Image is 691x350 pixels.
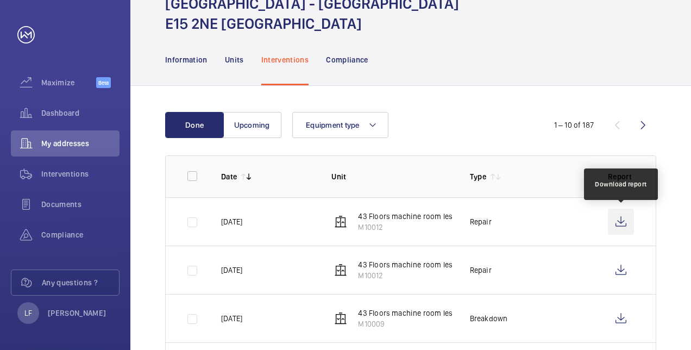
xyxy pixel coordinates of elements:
[358,308,492,318] p: 43 Floors machine room less middle lift
[292,112,388,138] button: Equipment type
[41,108,120,118] span: Dashboard
[223,112,281,138] button: Upcoming
[326,54,368,65] p: Compliance
[554,120,594,130] div: 1 – 10 of 187
[261,54,309,65] p: Interventions
[331,171,452,182] p: Unit
[41,229,120,240] span: Compliance
[41,138,120,149] span: My addresses
[358,259,530,270] p: 43 Floors machine room less. Left hand fire fighter
[334,312,347,325] img: elevator.svg
[306,121,360,129] span: Equipment type
[42,277,119,288] span: Any questions ?
[221,313,242,324] p: [DATE]
[221,265,242,276] p: [DATE]
[334,264,347,277] img: elevator.svg
[48,308,106,318] p: [PERSON_NAME]
[470,265,492,276] p: Repair
[358,211,530,222] p: 43 Floors machine room less. Left hand fire fighter
[41,199,120,210] span: Documents
[470,313,508,324] p: Breakdown
[24,308,32,318] p: LF
[41,77,96,88] span: Maximize
[334,215,347,228] img: elevator.svg
[165,54,208,65] p: Information
[96,77,111,88] span: Beta
[470,216,492,227] p: Repair
[221,216,242,227] p: [DATE]
[470,171,486,182] p: Type
[41,168,120,179] span: Interventions
[221,171,237,182] p: Date
[358,318,492,329] p: M10009
[165,112,224,138] button: Done
[358,270,530,281] p: M10012
[595,179,647,189] div: Download report
[225,54,244,65] p: Units
[358,222,530,233] p: M10012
